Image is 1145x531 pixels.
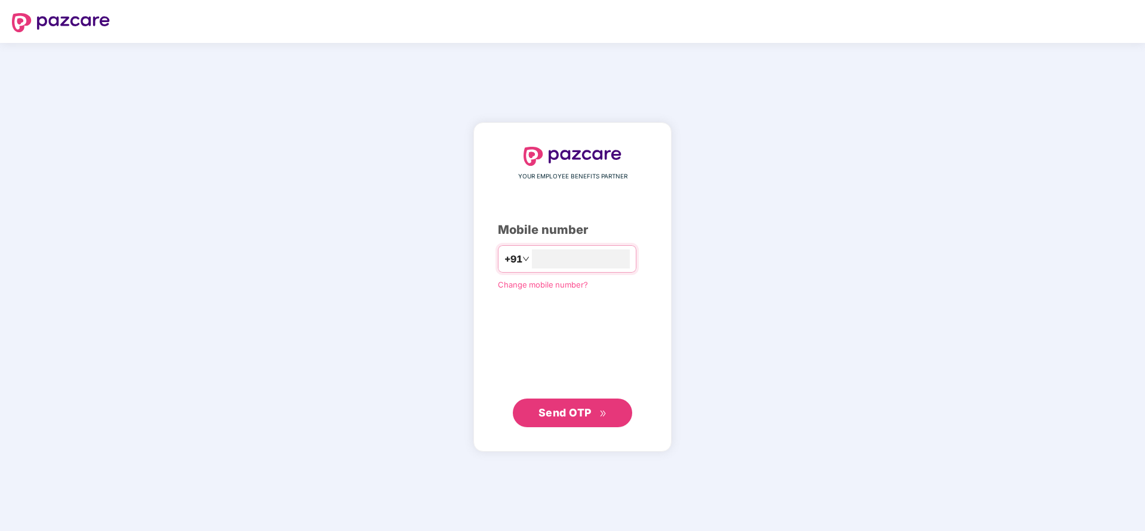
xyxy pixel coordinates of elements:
[599,410,607,418] span: double-right
[504,252,522,267] span: +91
[498,221,647,239] div: Mobile number
[538,406,592,419] span: Send OTP
[522,255,530,263] span: down
[518,172,627,181] span: YOUR EMPLOYEE BENEFITS PARTNER
[12,13,110,32] img: logo
[524,147,621,166] img: logo
[498,280,588,289] a: Change mobile number?
[513,399,632,427] button: Send OTPdouble-right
